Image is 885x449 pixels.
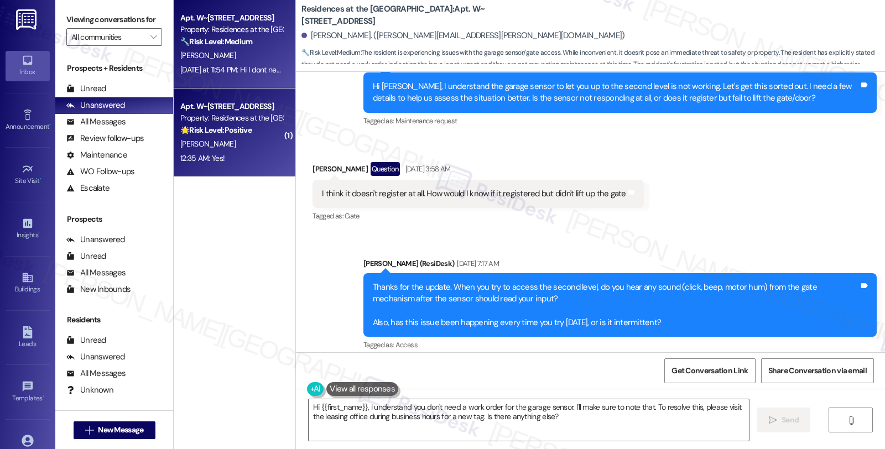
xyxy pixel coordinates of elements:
[66,351,125,363] div: Unanswered
[66,116,126,128] div: All Messages
[363,113,877,129] div: Tagged as:
[671,365,748,377] span: Get Conversation Link
[180,24,283,35] div: Property: Residences at the [GEOGRAPHIC_DATA]
[49,121,51,129] span: •
[98,424,143,436] span: New Message
[6,268,50,298] a: Buildings
[371,162,400,176] div: Question
[66,384,113,396] div: Unknown
[38,229,40,237] span: •
[768,365,867,377] span: Share Conversation via email
[395,340,418,349] span: Access
[66,368,126,379] div: All Messages
[66,11,162,28] label: Viewing conversations for
[363,258,877,273] div: [PERSON_NAME] (ResiDesk)
[66,234,125,246] div: Unanswered
[16,9,39,30] img: ResiDesk Logo
[403,163,451,175] div: [DATE] 3:58 AM
[66,83,106,95] div: Unread
[55,62,173,74] div: Prospects + Residents
[66,166,134,177] div: WO Follow-ups
[66,133,144,144] div: Review follow-ups
[55,314,173,326] div: Residents
[373,81,859,105] div: Hi [PERSON_NAME], I understand the garage sensor to let you up to the second level is not working...
[74,421,155,439] button: New Message
[313,162,643,180] div: [PERSON_NAME]
[363,337,877,353] div: Tagged as:
[180,125,252,135] strong: 🌟 Risk Level: Positive
[301,48,360,57] strong: 🔧 Risk Level: Medium
[66,182,110,194] div: Escalate
[55,213,173,225] div: Prospects
[66,335,106,346] div: Unread
[6,323,50,353] a: Leads
[6,160,50,190] a: Site Visit •
[180,50,236,60] span: [PERSON_NAME]
[761,358,874,383] button: Share Conversation via email
[454,258,499,269] div: [DATE] 7:17 AM
[6,377,50,407] a: Templates •
[6,214,50,244] a: Insights •
[309,399,749,441] textarea: Hi {{first_name}}, I understand you don't need a work order for the garage sensor. I'll make sure...
[180,112,283,124] div: Property: Residences at the [GEOGRAPHIC_DATA]
[71,28,144,46] input: All communities
[66,267,126,279] div: All Messages
[757,408,811,432] button: Send
[395,116,457,126] span: Maintenance request
[40,175,41,183] span: •
[6,51,50,81] a: Inbox
[782,414,799,426] span: Send
[150,33,157,41] i: 
[301,47,885,71] span: : The resident is experiencing issues with the garage sensor/gate access. While inconvenient, it ...
[66,284,131,295] div: New Inbounds
[180,12,283,24] div: Apt. W~[STREET_ADDRESS]
[66,100,125,111] div: Unanswered
[373,281,859,329] div: Thanks for the update. When you try to access the second level, do you hear any sound (click, bee...
[180,139,236,149] span: [PERSON_NAME]
[85,426,93,435] i: 
[345,211,359,221] span: Gate
[301,3,523,27] b: Residences at the [GEOGRAPHIC_DATA]: Apt. W~[STREET_ADDRESS]
[66,250,106,262] div: Unread
[847,416,855,425] i: 
[301,30,624,41] div: [PERSON_NAME]. ([PERSON_NAME][EMAIL_ADDRESS][PERSON_NAME][DOMAIN_NAME])
[43,393,44,400] span: •
[66,149,127,161] div: Maintenance
[180,101,283,112] div: Apt. W~[STREET_ADDRESS]
[180,65,609,75] div: [DATE] at 11:54 PM: Hi I dont need a work order and entry approval for this matter. I'll assume t...
[180,153,225,163] div: 12:35 AM: Yes!
[180,36,252,46] strong: 🔧 Risk Level: Medium
[769,416,777,425] i: 
[322,188,626,200] div: I think it doesn't register at all. How would I know if it registered but didn't lift up the gate
[313,208,643,224] div: Tagged as:
[664,358,755,383] button: Get Conversation Link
